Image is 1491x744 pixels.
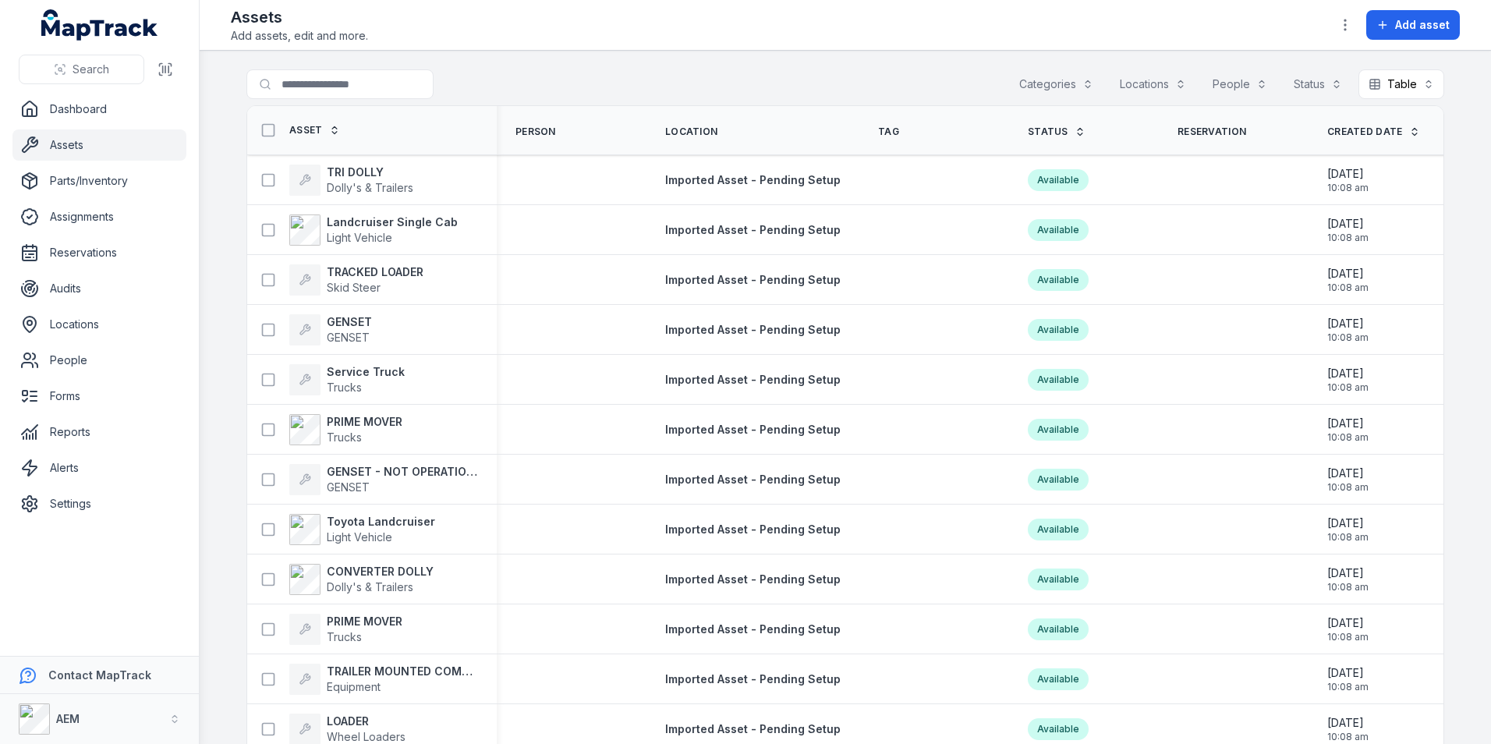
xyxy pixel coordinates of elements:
[1366,10,1460,40] button: Add asset
[327,264,423,280] strong: TRACKED LOADER
[1028,469,1089,491] div: Available
[665,622,841,636] span: Imported Asset - Pending Setup
[327,664,478,679] strong: TRAILER MOUNTED COMPRESSOR
[12,416,186,448] a: Reports
[289,514,435,545] a: Toyota LandcruiserLight Vehicle
[289,464,478,495] a: GENSET - NOT OPERATIONALGENSET
[231,6,368,28] h2: Assets
[12,237,186,268] a: Reservations
[515,126,556,138] span: Person
[665,322,841,338] a: Imported Asset - Pending Setup
[231,28,368,44] span: Add assets, edit and more.
[1110,69,1196,99] button: Locations
[1327,581,1369,593] span: 10:08 am
[665,272,841,288] a: Imported Asset - Pending Setup
[12,94,186,125] a: Dashboard
[1327,515,1369,544] time: 20/08/2025, 10:08:45 am
[1327,681,1369,693] span: 10:08 am
[1327,366,1369,394] time: 20/08/2025, 10:08:45 am
[12,165,186,197] a: Parts/Inventory
[12,488,186,519] a: Settings
[665,273,841,286] span: Imported Asset - Pending Setup
[327,331,370,344] span: GENSET
[1327,216,1369,244] time: 20/08/2025, 10:08:45 am
[327,181,413,194] span: Dolly's & Trailers
[327,630,362,643] span: Trucks
[665,172,841,188] a: Imported Asset - Pending Setup
[12,201,186,232] a: Assignments
[1327,381,1369,394] span: 10:08 am
[665,671,841,687] a: Imported Asset - Pending Setup
[12,309,186,340] a: Locations
[1395,17,1450,33] span: Add asset
[1178,126,1246,138] span: Reservation
[1327,331,1369,344] span: 10:08 am
[327,514,435,530] strong: Toyota Landcruiser
[1327,316,1369,331] span: [DATE]
[73,62,109,77] span: Search
[665,222,841,238] a: Imported Asset - Pending Setup
[1327,416,1369,431] span: [DATE]
[48,668,151,682] strong: Contact MapTrack
[1327,715,1369,731] span: [DATE]
[665,373,841,386] span: Imported Asset - Pending Setup
[1327,665,1369,693] time: 20/08/2025, 10:08:45 am
[1327,466,1369,481] span: [DATE]
[1327,431,1369,444] span: 10:08 am
[1028,618,1089,640] div: Available
[12,129,186,161] a: Assets
[1327,126,1420,138] a: Created Date
[289,165,413,196] a: TRI DOLLYDolly's & Trailers
[1327,182,1369,194] span: 10:08 am
[665,423,841,436] span: Imported Asset - Pending Setup
[1327,366,1369,381] span: [DATE]
[12,273,186,304] a: Audits
[289,314,372,345] a: GENSETGENSET
[289,614,402,645] a: PRIME MOVERTrucks
[1327,565,1369,593] time: 20/08/2025, 10:08:45 am
[19,55,144,84] button: Search
[1028,668,1089,690] div: Available
[665,223,841,236] span: Imported Asset - Pending Setup
[327,364,405,380] strong: Service Truck
[665,722,841,735] span: Imported Asset - Pending Setup
[56,712,80,725] strong: AEM
[289,124,340,136] a: Asset
[665,173,841,186] span: Imported Asset - Pending Setup
[1028,419,1089,441] div: Available
[289,564,434,595] a: CONVERTER DOLLYDolly's & Trailers
[1327,481,1369,494] span: 10:08 am
[1327,565,1369,581] span: [DATE]
[1028,126,1085,138] a: Status
[1327,715,1369,743] time: 20/08/2025, 10:08:45 am
[327,430,362,444] span: Trucks
[665,472,841,487] a: Imported Asset - Pending Setup
[1028,569,1089,590] div: Available
[1028,219,1089,241] div: Available
[665,323,841,336] span: Imported Asset - Pending Setup
[289,414,402,445] a: PRIME MOVERTrucks
[289,264,423,296] a: TRACKED LOADERSkid Steer
[1327,266,1369,294] time: 20/08/2025, 10:08:45 am
[1327,466,1369,494] time: 20/08/2025, 10:08:45 am
[12,381,186,412] a: Forms
[327,381,362,394] span: Trucks
[327,580,413,593] span: Dolly's & Trailers
[1028,169,1089,191] div: Available
[327,614,402,629] strong: PRIME MOVER
[41,9,158,41] a: MapTrack
[1327,216,1369,232] span: [DATE]
[1327,166,1369,194] time: 20/08/2025, 10:08:45 am
[1327,631,1369,643] span: 10:08 am
[327,314,372,330] strong: GENSET
[1028,718,1089,740] div: Available
[1327,166,1369,182] span: [DATE]
[665,372,841,388] a: Imported Asset - Pending Setup
[1327,515,1369,531] span: [DATE]
[1327,531,1369,544] span: 10:08 am
[665,422,841,438] a: Imported Asset - Pending Setup
[327,714,406,729] strong: LOADER
[327,281,381,294] span: Skid Steer
[878,126,899,138] span: Tag
[1284,69,1352,99] button: Status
